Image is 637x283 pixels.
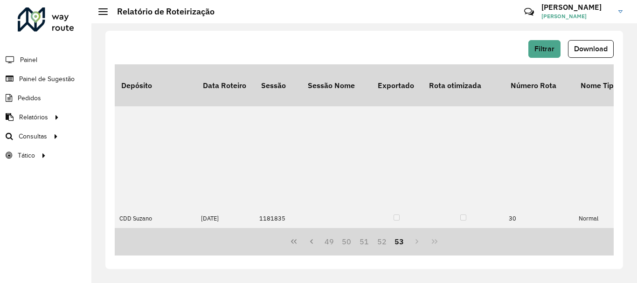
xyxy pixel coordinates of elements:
button: First Page [285,233,303,250]
th: Data Roteiro [196,64,255,106]
span: Download [574,45,608,53]
span: Consultas [19,131,47,141]
th: Sessão [255,64,301,106]
button: 52 [373,233,391,250]
button: 50 [338,233,355,250]
button: 49 [320,233,338,250]
span: Tático [18,151,35,160]
a: Contato Rápido [519,2,539,22]
span: Painel de Sugestão [19,74,75,84]
button: Previous Page [303,233,320,250]
th: Rota otimizada [422,64,504,106]
th: Sessão Nome [301,64,371,106]
span: [PERSON_NAME] [541,12,611,21]
button: Filtrar [528,40,561,58]
button: Download [568,40,614,58]
span: Filtrar [534,45,554,53]
th: Número Rota [504,64,574,106]
th: Depósito [115,64,196,106]
span: Pedidos [18,93,41,103]
h3: [PERSON_NAME] [541,3,611,12]
span: Painel [20,55,37,65]
button: 51 [355,233,373,250]
th: Exportado [371,64,422,106]
span: Relatórios [19,112,48,122]
h2: Relatório de Roteirização [108,7,215,17]
button: 53 [391,233,409,250]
